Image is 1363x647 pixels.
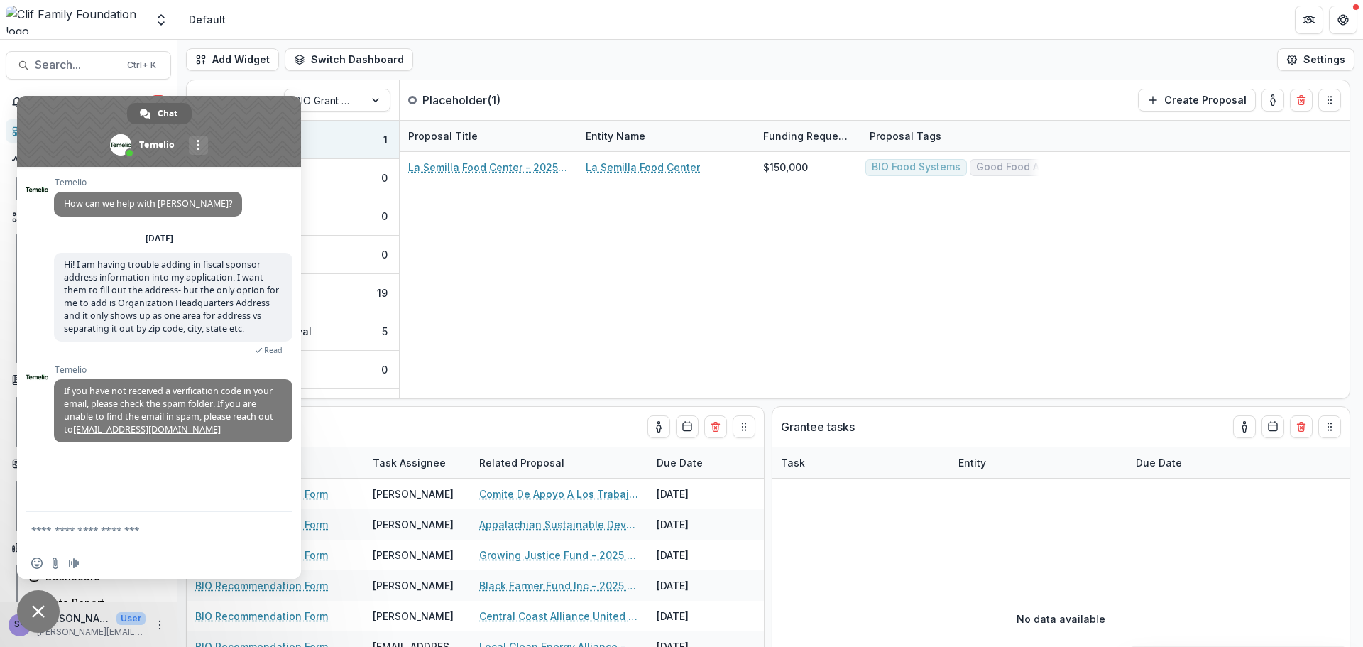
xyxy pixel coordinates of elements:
[64,259,279,335] span: Hi! I am having trouble adding in fiscal sponsor address information into my application. I want ...
[471,455,573,470] div: Related Proposal
[648,455,711,470] div: Due Date
[381,170,388,185] div: 0
[6,206,171,229] button: Open Workflows
[382,324,388,339] div: 5
[373,517,454,532] div: [PERSON_NAME]
[364,455,454,470] div: Task Assignee
[37,611,111,626] p: [PERSON_NAME] <[PERSON_NAME][EMAIL_ADDRESS][DOMAIN_NAME]>
[861,129,950,143] div: Proposal Tags
[383,132,388,147] div: 1
[364,447,471,478] div: Task Assignee
[158,103,177,124] span: Chat
[1138,89,1256,112] button: Create Proposal
[54,178,242,187] span: Temelio
[1318,89,1341,112] button: Drag
[373,609,454,624] div: [PERSON_NAME]
[285,48,413,71] button: Switch Dashboard
[479,609,640,624] a: Central Coast Alliance United For A Sustainable Economy - 2025 - BIO Grant Application
[950,447,1127,478] div: Entity
[772,455,814,470] div: Task
[373,548,454,562] div: [PERSON_NAME]
[1290,415,1313,438] button: Delete card
[6,536,171,559] button: Open Data & Reporting
[195,609,328,624] a: BIO Recommendation Form
[781,418,855,435] p: Grantee tasks
[31,512,258,548] textarea: Compose your message...
[1295,6,1323,34] button: Partners
[6,369,171,391] button: Open Documents
[6,6,146,34] img: Clif Family Foundation logo
[64,197,232,210] span: How can we help with [PERSON_NAME]?
[648,540,755,570] div: [DATE]
[755,121,861,151] div: Funding Requested
[648,447,755,478] div: Due Date
[373,578,454,593] div: [PERSON_NAME]
[146,234,173,243] div: [DATE]
[373,486,454,501] div: [PERSON_NAME]
[23,591,171,614] a: Data Report
[116,612,146,625] p: User
[37,626,146,638] p: [PERSON_NAME][EMAIL_ADDRESS][DOMAIN_NAME]
[68,558,80,569] span: Audio message
[31,558,43,569] span: Insert an emoji
[377,286,388,300] div: 19
[733,415,755,438] button: Drag
[381,209,388,224] div: 0
[6,51,171,80] button: Search...
[648,509,755,540] div: [DATE]
[381,362,388,377] div: 0
[186,48,279,71] button: Add Widget
[45,595,160,610] div: Data Report
[1017,611,1105,626] p: No data available
[151,616,168,634] button: More
[471,447,648,478] div: Related Proposal
[1318,415,1341,438] button: Drag
[1127,455,1190,470] div: Due Date
[189,12,226,27] div: Default
[479,548,640,562] a: Growing Justice Fund - 2025 - BIO Grant Application
[577,121,755,151] div: Entity Name
[479,578,640,593] a: Black Farmer Fund Inc - 2025 - BIO Grant Application
[704,415,727,438] button: Delete card
[264,345,283,355] span: Read
[861,121,1039,151] div: Proposal Tags
[1127,447,1234,478] div: Due Date
[648,479,755,509] div: [DATE]
[772,447,950,478] div: Task
[400,121,577,151] div: Proposal Title
[1329,6,1357,34] button: Get Help
[422,92,529,109] p: Placeholder ( 1 )
[64,385,273,435] span: If you have not received a verification code in your email, please check the spam folder. If you ...
[151,95,165,109] span: 4
[6,148,171,171] button: Open Activity
[127,103,192,124] a: Chat
[577,129,654,143] div: Entity Name
[1233,415,1256,438] button: toggle-assigned-to-me
[6,452,171,475] button: Open Contacts
[6,91,171,114] button: Notifications4
[50,558,61,569] span: Send a file
[183,9,231,30] nav: breadcrumb
[35,58,119,72] span: Search...
[648,601,755,631] div: [DATE]
[195,578,328,593] a: BIO Recommendation Form
[755,129,861,143] div: Funding Requested
[195,92,266,109] p: All Proposals
[17,590,60,633] a: Close chat
[6,119,171,143] a: Dashboard
[872,161,960,173] span: BIO Food Systems
[408,160,569,175] a: La Semilla Food Center - 2025 - BIO Grant Application
[648,570,755,601] div: [DATE]
[586,160,700,175] a: La Semilla Food Center
[54,365,292,375] span: Temelio
[479,517,640,532] a: Appalachian Sustainable Development - 2025 - BIO Grant Application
